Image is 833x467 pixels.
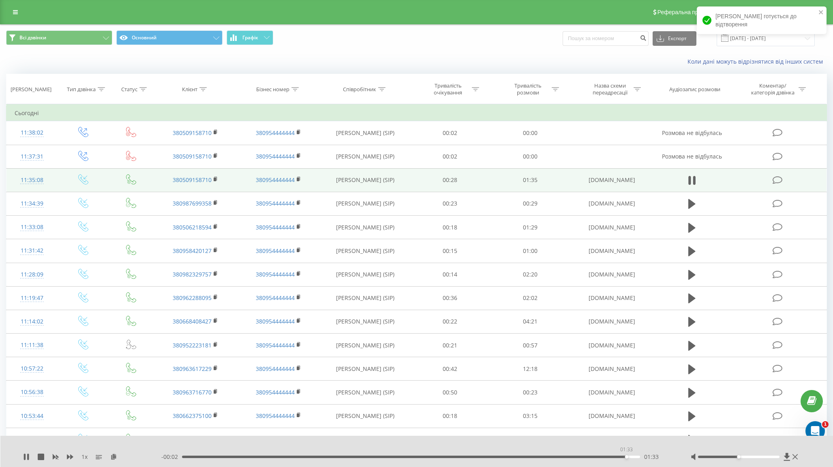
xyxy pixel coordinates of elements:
span: Графік [242,35,258,41]
button: Експорт [653,31,696,46]
a: 380954444444 [256,365,295,373]
td: [DOMAIN_NAME] [570,404,654,428]
td: 00:36 [410,286,490,310]
div: 11:14:02 [15,314,49,330]
span: Всі дзвінки [19,34,46,41]
span: Реферальна програма [657,9,717,15]
td: [PERSON_NAME] (SIP) [320,381,410,404]
div: 10:53:44 [15,408,49,424]
div: 01:33 [619,444,634,455]
a: 380954444444 [256,317,295,325]
button: close [818,9,824,17]
div: 11:28:09 [15,267,49,283]
td: 00:22 [410,310,490,333]
button: Графік [227,30,273,45]
a: 380509158710 [173,176,212,184]
td: 01:09 [410,428,490,451]
td: Сьогодні [6,105,827,121]
td: [DOMAIN_NAME] [570,334,654,357]
td: 01:00 [490,239,570,263]
td: [DOMAIN_NAME] [570,263,654,286]
td: 00:18 [410,216,490,239]
a: 380954444444 [256,223,295,231]
div: 11:38:02 [15,125,49,141]
td: 00:29 [490,192,570,215]
span: - 00:02 [161,453,182,461]
td: 00:49 [490,428,570,451]
td: 00:23 [490,381,570,404]
td: 01:35 [490,168,570,192]
a: 380506218594 [173,223,212,231]
a: 380954444444 [256,176,295,184]
a: 380668408427 [173,317,212,325]
td: 00:02 [410,121,490,145]
div: Бізнес номер [256,86,289,93]
a: 380509158710 [173,152,212,160]
button: Всі дзвінки [6,30,112,45]
td: [PERSON_NAME] (SIP) [320,428,410,451]
div: 10:51:55 [15,432,49,448]
div: 11:33:08 [15,219,49,235]
iframe: Intercom live chat [805,421,825,441]
div: Клієнт [182,86,197,93]
a: 380952223181 [173,341,212,349]
a: 380987699358 [173,199,212,207]
div: 11:19:47 [15,290,49,306]
div: Аудіозапис розмови [669,86,720,93]
td: [DOMAIN_NAME] [570,286,654,310]
td: 00:15 [410,239,490,263]
td: 04:21 [490,310,570,333]
a: 380954444444 [256,412,295,420]
div: Тривалість розмови [506,82,550,96]
div: Тривалість очікування [426,82,470,96]
td: 02:02 [490,286,570,310]
div: Тип дзвінка [67,86,96,93]
a: 380963617229 [173,365,212,373]
div: 10:57:22 [15,361,49,377]
td: [PERSON_NAME] (SIP) [320,357,410,381]
td: [DOMAIN_NAME] [570,168,654,192]
td: [PERSON_NAME] (SIP) [320,145,410,168]
a: 380962288095 [173,294,212,302]
td: 00:18 [410,404,490,428]
td: [PERSON_NAME] (SIP) [320,334,410,357]
td: [PERSON_NAME] (SIP) [320,263,410,286]
td: 00:23 [410,192,490,215]
a: 380954444444 [256,341,295,349]
a: 380958420127 [173,247,212,255]
div: Коментар/категорія дзвінка [749,82,797,96]
td: [PERSON_NAME] (SIP) [320,192,410,215]
td: [DOMAIN_NAME] [570,357,654,381]
span: 1 x [81,453,88,461]
a: 380982329757 [173,270,212,278]
button: Основний [116,30,223,45]
a: 380954444444 [256,152,295,160]
td: [PERSON_NAME] (SIP) [320,216,410,239]
a: 380963716770 [173,388,212,396]
td: [PERSON_NAME] (SIP) [320,286,410,310]
a: 380509158710 [173,129,212,137]
td: [PERSON_NAME] (SIP) [320,310,410,333]
div: 10:56:38 [15,384,49,400]
td: [DOMAIN_NAME] [570,310,654,333]
td: 00:50 [410,381,490,404]
td: 12:18 [490,357,570,381]
td: [PERSON_NAME] (SIP) [320,404,410,428]
div: 11:35:08 [15,172,49,188]
a: 380954444444 [256,129,295,137]
a: 380954444444 [256,199,295,207]
td: 00:28 [410,168,490,192]
a: 380954444444 [256,388,295,396]
span: 1 [822,421,829,428]
td: 00:00 [490,145,570,168]
input: Пошук за номером [563,31,649,46]
div: Accessibility label [625,455,628,458]
td: 03:15 [490,404,570,428]
a: 380954444444 [256,270,295,278]
div: [PERSON_NAME] готується до відтворення [697,6,827,34]
td: [PERSON_NAME] (SIP) [320,168,410,192]
div: Accessibility label [737,455,740,458]
a: 380954444444 [256,247,295,255]
span: 01:33 [644,453,659,461]
div: 11:34:39 [15,196,49,212]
